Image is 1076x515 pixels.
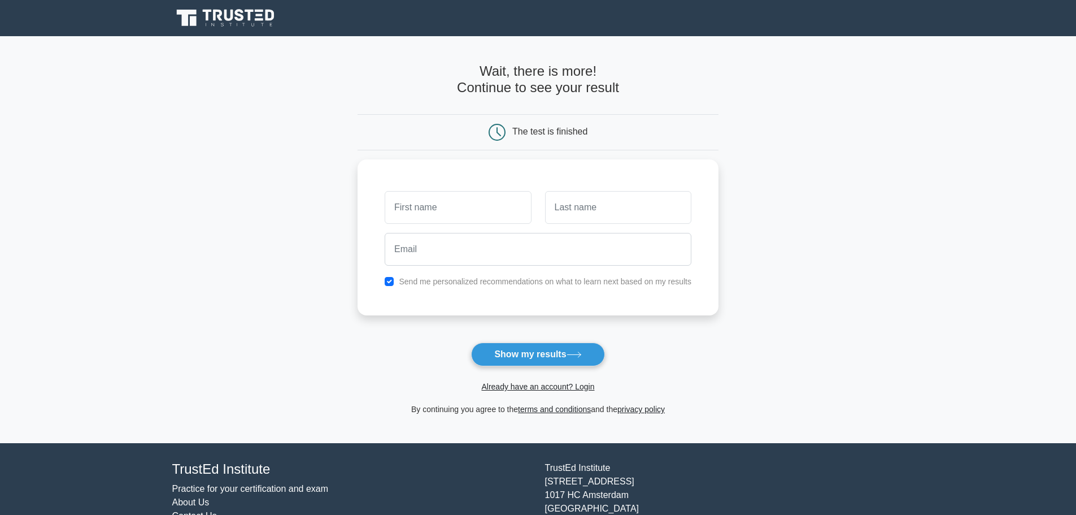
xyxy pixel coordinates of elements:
input: Last name [545,191,691,224]
div: By continuing you agree to the and the [351,403,725,416]
a: Practice for your certification and exam [172,484,329,494]
input: Email [385,233,691,266]
a: About Us [172,497,210,507]
h4: Wait, there is more! Continue to see your result [358,63,718,96]
a: Already have an account? Login [481,382,594,391]
div: The test is finished [512,127,587,136]
a: privacy policy [617,405,665,414]
a: terms and conditions [518,405,591,414]
label: Send me personalized recommendations on what to learn next based on my results [399,277,691,286]
input: First name [385,191,531,224]
h4: TrustEd Institute [172,461,532,478]
button: Show my results [471,343,604,366]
